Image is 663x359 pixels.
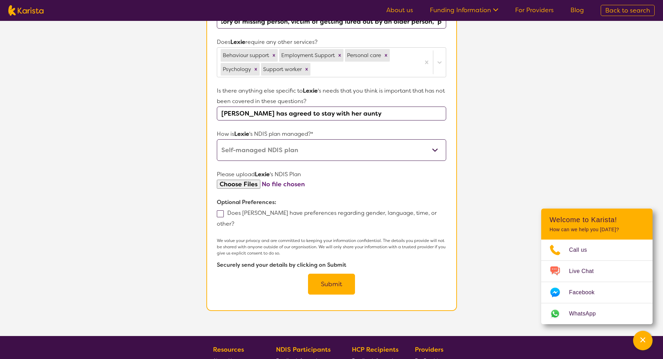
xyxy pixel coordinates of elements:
[217,261,346,268] b: Securely send your details by clicking on Submit
[255,171,270,178] strong: Lexie
[276,345,331,354] b: NDIS Participants
[217,237,446,256] p: We value your privacy and are committed to keeping your information confidential. The details you...
[308,274,355,295] button: Submit
[605,6,650,15] span: Back to search
[303,63,310,76] div: Remove Support worker
[303,87,318,94] strong: Lexie
[569,245,595,255] span: Call us
[382,49,390,62] div: Remove Personal care
[550,216,644,224] h2: Welcome to Karista!
[541,209,653,324] div: Channel Menu
[415,345,443,354] b: Providers
[515,6,554,14] a: For Providers
[217,198,276,206] b: Optional Preferences:
[336,49,344,62] div: Remove Employment Support
[430,6,498,14] a: Funding Information
[569,309,604,319] span: WhatsApp
[541,240,653,324] ul: Choose channel
[633,331,653,350] button: Channel Menu
[217,209,437,227] label: Does [PERSON_NAME] have preferences regarding gender, language, time, or other?
[541,303,653,324] a: Web link opens in a new tab.
[213,345,244,354] b: Resources
[261,63,303,76] div: Support worker
[8,5,44,16] img: Karista logo
[270,49,278,62] div: Remove Behaviour support
[217,169,446,180] p: Please upload 's NDIS Plan
[352,345,398,354] b: HCP Recipients
[217,37,446,47] p: Does require any other services?
[550,227,644,233] p: How can we help you [DATE]?
[221,63,252,76] div: Psychology
[601,5,655,16] a: Back to search
[570,6,584,14] a: Blog
[217,129,446,139] p: How is 's NDIS plan managed?*
[217,15,446,29] input: Please briefly explain
[569,287,603,298] span: Facebook
[252,63,260,76] div: Remove Psychology
[569,266,602,276] span: Live Chat
[217,107,446,120] input: Type you answer here
[221,49,270,62] div: Behaviour support
[386,6,413,14] a: About us
[234,130,249,138] strong: Lexie
[345,49,382,62] div: Personal care
[217,86,446,107] p: Is there anything else specific to 's needs that you think is important that has not been covered...
[230,38,245,46] strong: Lexie
[279,49,336,62] div: Employment Support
